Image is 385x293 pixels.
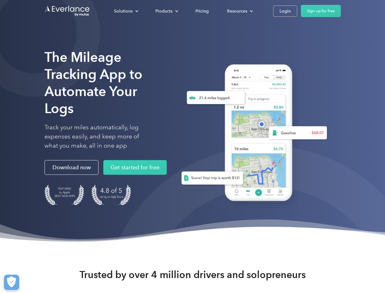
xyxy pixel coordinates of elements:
[45,123,153,150] p: Track your miles automatically, log expenses easily, and keep more of what you make, all in one app
[273,5,297,17] a: Login
[195,7,209,15] div: Pricing
[280,7,291,15] div: Login
[227,7,247,15] div: Resources
[45,5,90,17] a: Go to homepage
[108,6,143,16] div: Solutions
[149,6,183,16] div: Products
[4,275,19,290] button: Cookies Settings
[301,5,341,17] a: Sign up for free
[189,6,215,16] a: Pricing
[221,6,258,16] div: Resources
[45,185,84,205] img: Badge for Featured by Apple Best New Apps
[80,269,306,281] strong: Trusted by over 4 million drivers and solopreneurs
[155,7,173,15] div: Products
[45,160,98,175] a: Download now
[91,185,131,205] img: 4.9 out of 5 stars on the app store
[114,7,133,15] div: Solutions
[103,160,167,175] a: Get started for free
